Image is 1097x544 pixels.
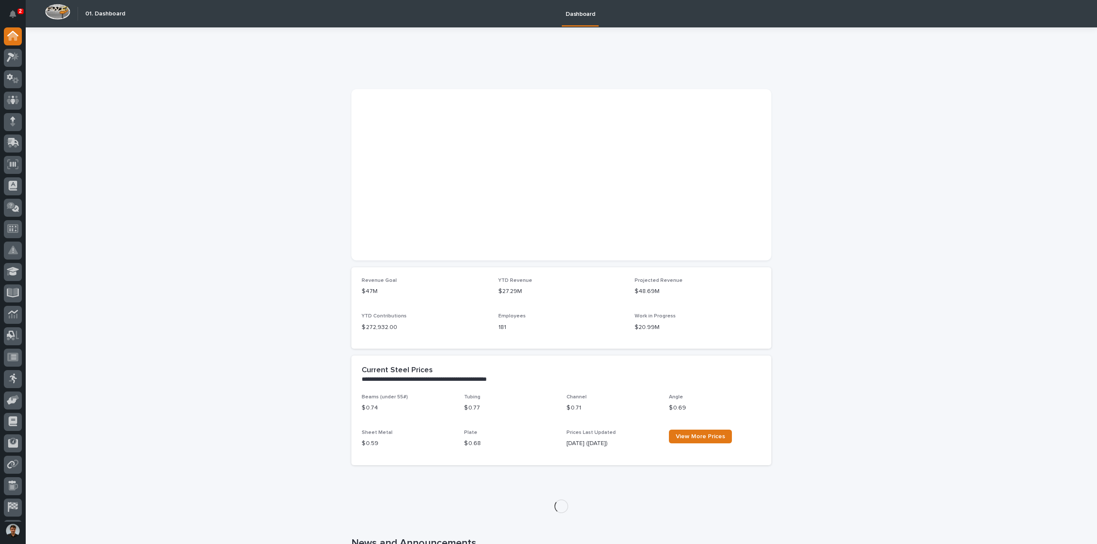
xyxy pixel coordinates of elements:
[669,395,683,400] span: Angle
[362,404,454,412] p: $ 0.74
[464,430,477,435] span: Plate
[498,278,532,283] span: YTD Revenue
[362,439,454,448] p: $ 0.59
[4,522,22,540] button: users-avatar
[464,439,556,448] p: $ 0.68
[566,404,659,412] p: $ 0.71
[11,10,22,24] div: Notifications2
[362,395,408,400] span: Beams (under 55#)
[669,404,761,412] p: $ 0.69
[566,439,659,448] p: [DATE] ([DATE])
[635,278,683,283] span: Projected Revenue
[362,314,407,319] span: YTD Contributions
[464,395,480,400] span: Tubing
[635,314,676,319] span: Work in Progress
[85,10,125,18] h2: 01. Dashboard
[669,430,732,443] a: View More Prices
[635,323,761,332] p: $20.99M
[464,404,556,412] p: $ 0.77
[498,287,625,296] p: $27.29M
[362,287,488,296] p: $47M
[362,366,433,375] h2: Current Steel Prices
[635,287,761,296] p: $48.69M
[45,4,70,20] img: Workspace Logo
[362,278,397,283] span: Revenue Goal
[566,430,616,435] span: Prices Last Updated
[676,433,725,439] span: View More Prices
[498,323,625,332] p: 181
[566,395,587,400] span: Channel
[19,8,22,14] p: 2
[498,314,526,319] span: Employees
[362,323,488,332] p: $ 272,932.00
[362,430,393,435] span: Sheet Metal
[4,5,22,23] button: Notifications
